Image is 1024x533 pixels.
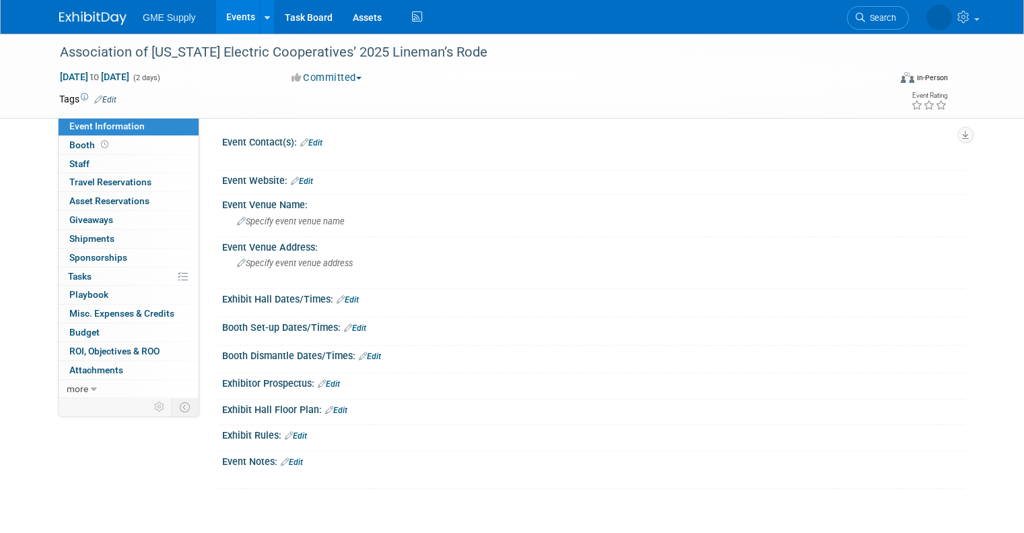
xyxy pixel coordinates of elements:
div: Booth Set-up Dates/Times: [222,317,965,335]
a: Staff [59,155,199,173]
a: Asset Reservations [59,192,199,210]
div: Event Venue Address: [222,237,965,254]
button: Committed [287,71,367,85]
a: Giveaways [59,211,199,229]
span: to [88,71,101,82]
a: Attachments [59,361,199,379]
div: Exhibit Rules: [222,425,965,443]
a: Event Information [59,117,199,135]
a: Edit [300,138,322,148]
a: Edit [337,295,359,305]
a: Edit [344,323,366,333]
span: Giveaways [69,214,113,225]
span: Search [865,13,896,23]
span: Tasks [68,271,92,282]
span: Sponsorships [69,252,127,263]
span: [DATE] [DATE] [59,71,130,83]
span: Travel Reservations [69,177,151,187]
span: Booth [69,139,111,150]
span: ROI, Objectives & ROO [69,346,160,356]
span: Shipments [69,233,114,244]
a: Playbook [59,286,199,304]
span: Misc. Expenses & Credits [69,308,174,319]
span: Budget [69,327,100,338]
div: Exhibitor Prospectus: [222,373,965,391]
div: In-Person [916,73,948,83]
a: Tasks [59,268,199,286]
div: Exhibit Hall Dates/Times: [222,289,965,307]
div: Event Notes: [222,451,965,469]
div: Event Format [817,70,948,90]
a: ROI, Objectives & ROO [59,342,199,360]
a: Search [847,6,909,30]
td: Personalize Event Tab Strip [148,398,172,416]
span: more [67,383,88,394]
a: Shipments [59,230,199,248]
span: Specify event venue address [237,258,353,268]
span: Event Information [69,121,145,131]
a: Edit [285,431,307,441]
span: Staff [69,158,90,169]
span: GME Supply [143,12,196,23]
a: Travel Reservations [59,173,199,191]
td: Toggle Event Tabs [172,398,199,416]
span: Attachments [69,365,123,375]
td: Tags [59,92,116,106]
a: Misc. Expenses & Credits [59,305,199,323]
div: Event Website: [222,170,965,188]
div: Event Venue Name: [222,195,965,212]
a: Edit [325,406,347,415]
div: Association of [US_STATE] Electric Cooperatives’ 2025 Lineman’s Rode [55,40,873,65]
img: Format-Inperson.png [901,72,914,83]
span: (2 days) [132,73,160,82]
a: more [59,380,199,398]
a: Sponsorships [59,249,199,267]
a: Edit [281,458,303,467]
span: Playbook [69,289,108,300]
div: Event Rating [911,92,947,99]
div: Event Contact(s): [222,132,965,150]
a: Edit [318,379,340,389]
div: Exhibit Hall Floor Plan: [222,400,965,417]
a: Budget [59,323,199,342]
a: Edit [359,352,381,361]
a: Edit [291,177,313,186]
img: ExhibitDay [59,11,127,25]
div: Booth Dismantle Dates/Times: [222,346,965,363]
a: Edit [94,95,116,104]
span: Specify event venue name [237,216,345,226]
a: Booth [59,136,199,154]
span: Asset Reservations [69,195,149,206]
span: Booth not reserved yet [98,139,111,150]
img: Amanda Riley [926,5,952,30]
